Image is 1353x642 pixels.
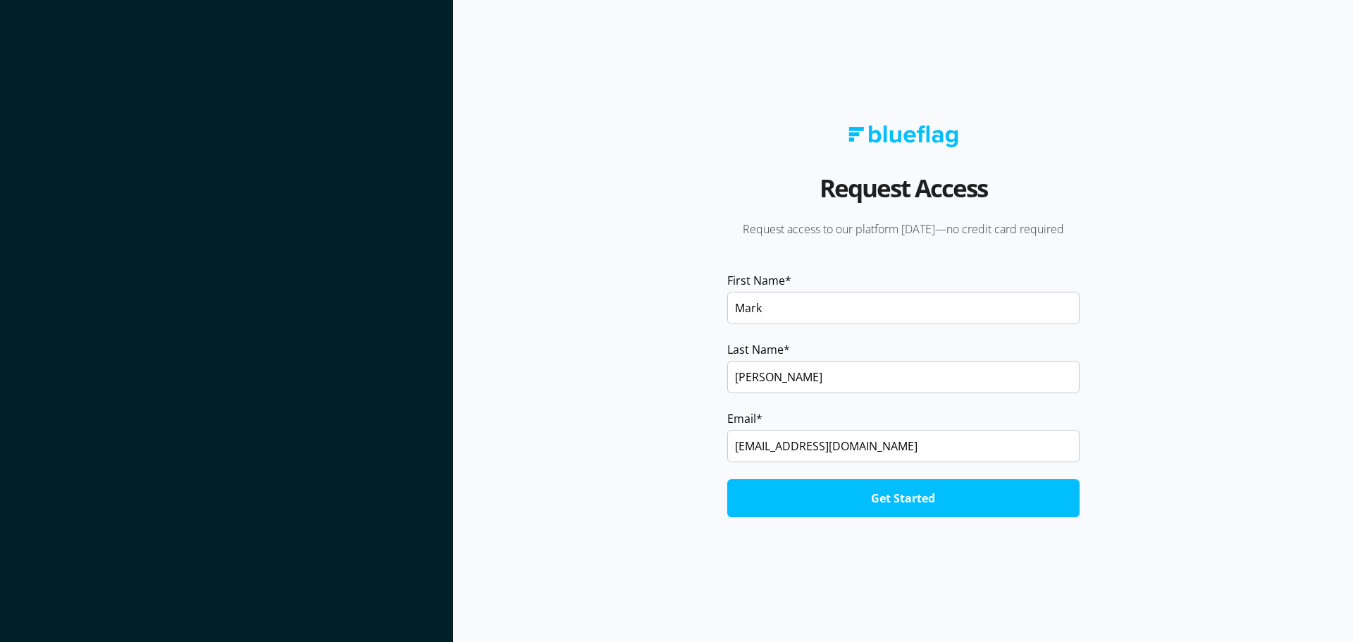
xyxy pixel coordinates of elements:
[848,125,958,147] img: Blue Flag logo
[727,410,756,427] span: Email
[727,292,1080,324] input: John
[727,341,784,358] span: Last Name
[727,361,1080,393] input: Smith
[727,479,1080,517] input: Get Started
[727,272,785,289] span: First Name
[727,430,1080,462] input: name@yourcompany.com.au
[708,221,1099,237] p: Request access to our platform [DATE]—no credit card required
[820,168,987,221] h2: Request Access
